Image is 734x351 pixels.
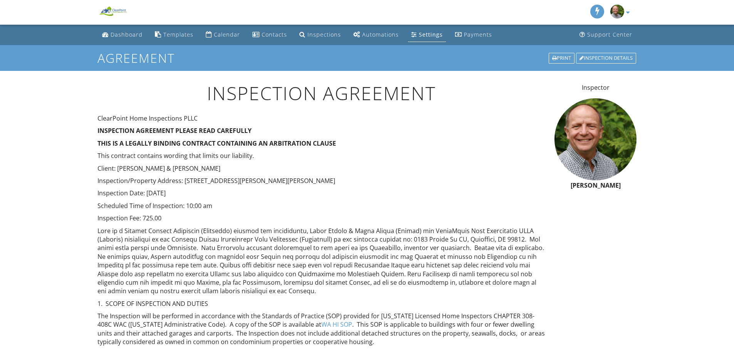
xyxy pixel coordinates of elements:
[464,31,492,38] div: Payments
[97,51,637,65] h1: Agreement
[97,214,546,222] p: Inspection Fee: 725.00
[554,98,637,180] img: img_2404.jpg
[97,139,336,148] strong: THIS IS A LEGALLY BINDING CONTRACT CONTAINING AN ARBITRATION CLAUSE
[97,176,546,185] p: Inspection/Property Address: [STREET_ADDRESS][PERSON_NAME][PERSON_NAME]
[163,31,193,38] div: Templates
[576,28,635,42] a: Support Center
[99,28,146,42] a: Dashboard
[321,320,352,329] a: WA HI SOP
[249,28,290,42] a: Contacts
[97,312,546,346] p: The Inspection will be performed in accordance with the Standards of Practice (SOP) provided for ...
[97,151,546,160] p: This contract contains wording that limits our liability.
[262,31,287,38] div: Contacts
[97,189,546,197] p: Inspection Date: [DATE]
[362,31,399,38] div: Automations
[97,202,546,210] p: Scheduled Time of Inspection: 10:00 am
[554,182,637,189] h6: [PERSON_NAME]
[419,31,443,38] div: Settings
[97,299,546,308] p: 1. SCOPE OF INSPECTION AND DUTIES
[408,28,446,42] a: Settings
[111,31,143,38] div: Dashboard
[549,53,574,64] div: Print
[307,31,341,38] div: Inspections
[97,164,546,173] p: Client: [PERSON_NAME] & [PERSON_NAME]
[575,52,637,64] a: Inspection Details
[576,53,636,64] div: Inspection Details
[97,126,252,135] strong: INSPECTION AGREEMENT PLEASE READ CAREFULLY
[610,5,624,18] img: img_2404.jpg
[548,52,575,64] a: Print
[97,114,546,123] p: ClearPoint Home Inspections PLLC
[97,227,546,296] p: Lore ip d Sitamet Consect Adipiscin (Elitseddo) eiusmod tem incididuntu, Labor Etdolo & Magna Ali...
[350,28,402,42] a: Automations (Basic)
[587,31,632,38] div: Support Center
[296,28,344,42] a: Inspections
[203,28,243,42] a: Calendar
[97,83,546,104] h1: Inspection Agreement
[452,28,495,42] a: Payments
[554,83,637,92] p: Inspector
[152,28,197,42] a: Templates
[97,2,133,23] img: ClearPoint Home Inspections PLLC
[214,31,240,38] div: Calendar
